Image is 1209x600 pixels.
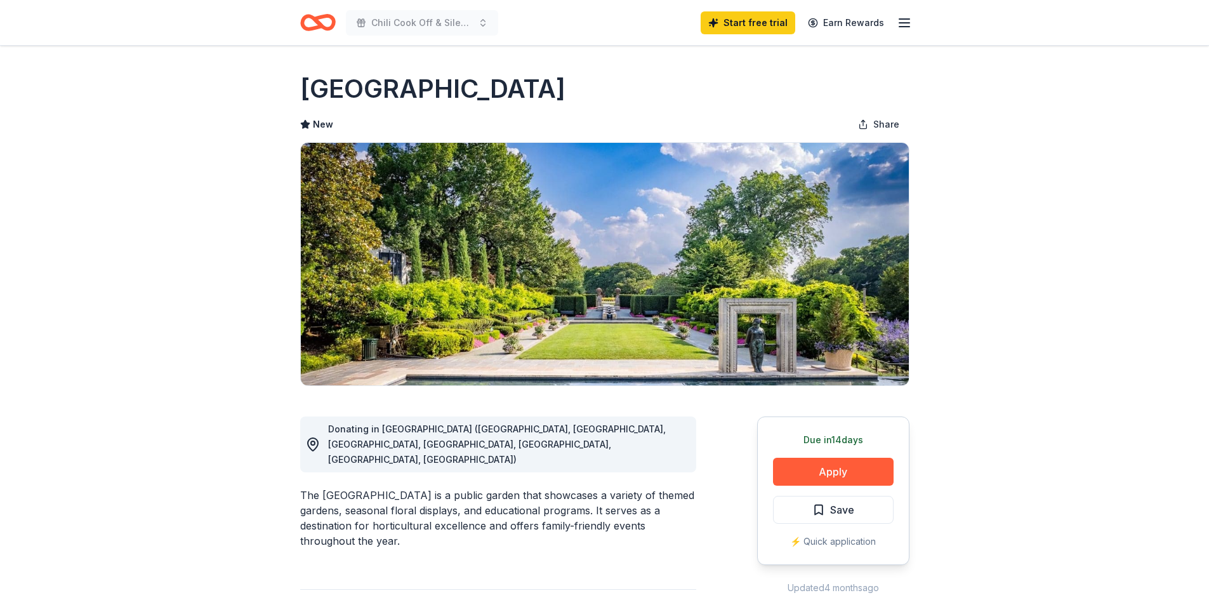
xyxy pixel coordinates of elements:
[773,432,894,448] div: Due in 14 days
[800,11,892,34] a: Earn Rewards
[300,8,336,37] a: Home
[371,15,473,30] span: Chili Cook Off & Silent Auction
[313,117,333,132] span: New
[346,10,498,36] button: Chili Cook Off & Silent Auction
[300,488,696,549] div: The [GEOGRAPHIC_DATA] is a public garden that showcases a variety of themed gardens, seasonal flo...
[773,496,894,524] button: Save
[300,71,565,107] h1: [GEOGRAPHIC_DATA]
[757,580,909,596] div: Updated 4 months ago
[773,458,894,486] button: Apply
[873,117,899,132] span: Share
[301,143,909,385] img: Image for Dallas Arboretum and Botanical Garden
[701,11,795,34] a: Start free trial
[830,502,854,518] span: Save
[328,423,666,465] span: Donating in [GEOGRAPHIC_DATA] ([GEOGRAPHIC_DATA], [GEOGRAPHIC_DATA], [GEOGRAPHIC_DATA], [GEOGRAPH...
[773,534,894,549] div: ⚡️ Quick application
[848,112,909,137] button: Share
